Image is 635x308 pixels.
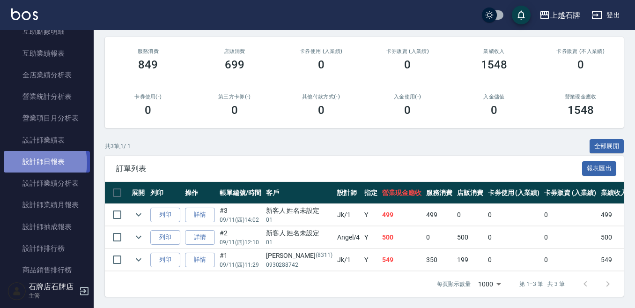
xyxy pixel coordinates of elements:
a: 詳情 [185,253,215,267]
th: 指定 [362,182,380,204]
p: 0930288742 [266,261,332,269]
h3: 0 [491,104,497,117]
p: 主管 [29,292,76,300]
th: 客戶 [264,182,335,204]
p: 共 3 筆, 1 / 1 [105,142,131,150]
h3: 服務消費 [116,48,180,54]
a: 設計師抽成報表 [4,216,90,238]
th: 設計師 [335,182,362,204]
a: 設計師業績分析表 [4,173,90,194]
td: 500 [380,226,424,248]
p: 09/11 (四) 11:29 [220,261,261,269]
h2: 營業現金應收 [548,94,613,100]
th: 列印 [148,182,183,204]
button: 報表匯出 [582,161,617,176]
a: 詳情 [185,208,215,222]
th: 卡券使用 (入業績) [486,182,542,204]
a: 營業統計分析表 [4,86,90,107]
th: 店販消費 [455,182,486,204]
img: Logo [11,8,38,20]
button: 列印 [150,230,180,245]
a: 營業項目月分析表 [4,107,90,129]
td: 500 [455,226,486,248]
th: 帳單編號/時間 [217,182,264,204]
h2: 卡券使用(-) [116,94,180,100]
h3: 0 [577,58,584,71]
td: 0 [424,226,455,248]
h2: 卡券使用 (入業績) [289,48,353,54]
p: 09/11 (四) 12:10 [220,238,261,247]
td: Jk /1 [335,204,362,226]
p: 01 [266,238,332,247]
td: #1 [217,249,264,271]
td: 0 [486,226,542,248]
button: expand row [132,253,146,267]
th: 業績收入 [598,182,629,204]
p: 01 [266,216,332,224]
h3: 1548 [481,58,507,71]
td: Y [362,226,380,248]
h2: 其他付款方式(-) [289,94,353,100]
h3: 1548 [568,104,594,117]
td: 499 [424,204,455,226]
a: 互助業績報表 [4,43,90,64]
p: 第 1–3 筆 共 3 筆 [519,280,565,288]
h3: 0 [318,104,325,117]
a: 設計師業績表 [4,129,90,151]
td: 499 [380,204,424,226]
div: 新客人 姓名未設定 [266,206,332,216]
th: 營業現金應收 [380,182,424,204]
td: Y [362,204,380,226]
a: 詳情 [185,230,215,245]
h2: 店販消費 [203,48,267,54]
th: 卡券販賣 (入業績) [542,182,598,204]
button: expand row [132,230,146,244]
td: 0 [542,226,598,248]
a: 設計師排行榜 [4,238,90,259]
div: 1000 [474,271,504,297]
h2: 入金儲值 [462,94,526,100]
a: 報表匯出 [582,164,617,173]
h2: 卡券販賣 (不入業績) [548,48,613,54]
td: 549 [598,249,629,271]
td: Angel /4 [335,226,362,248]
h3: 0 [231,104,238,117]
th: 服務消費 [424,182,455,204]
h3: 0 [404,58,411,71]
td: 500 [598,226,629,248]
td: 0 [542,249,598,271]
td: 199 [455,249,486,271]
th: 操作 [183,182,217,204]
h3: 0 [404,104,411,117]
td: #2 [217,226,264,248]
td: 0 [455,204,486,226]
h2: 入金使用(-) [376,94,440,100]
div: 上越石牌 [550,9,580,21]
td: Y [362,249,380,271]
h3: 0 [145,104,151,117]
td: 0 [486,204,542,226]
p: 每頁顯示數量 [437,280,471,288]
h3: 0 [318,58,325,71]
p: 09/11 (四) 14:02 [220,216,261,224]
button: expand row [132,208,146,222]
h2: 卡券販賣 (入業績) [376,48,440,54]
button: 列印 [150,208,180,222]
button: 登出 [588,7,624,24]
div: [PERSON_NAME] [266,251,332,261]
h5: 石牌店石牌店 [29,282,76,292]
a: 全店業績分析表 [4,64,90,86]
div: 新客人 姓名未設定 [266,228,332,238]
p: (8311) [316,251,332,261]
img: Person [7,282,26,300]
td: 0 [486,249,542,271]
h3: 849 [138,58,158,71]
h2: 第三方卡券(-) [203,94,267,100]
button: 全部展開 [590,139,624,154]
button: save [512,6,531,24]
button: 上越石牌 [535,6,584,25]
a: 設計師日報表 [4,151,90,173]
td: Jk /1 [335,249,362,271]
h3: 699 [225,58,244,71]
td: #3 [217,204,264,226]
